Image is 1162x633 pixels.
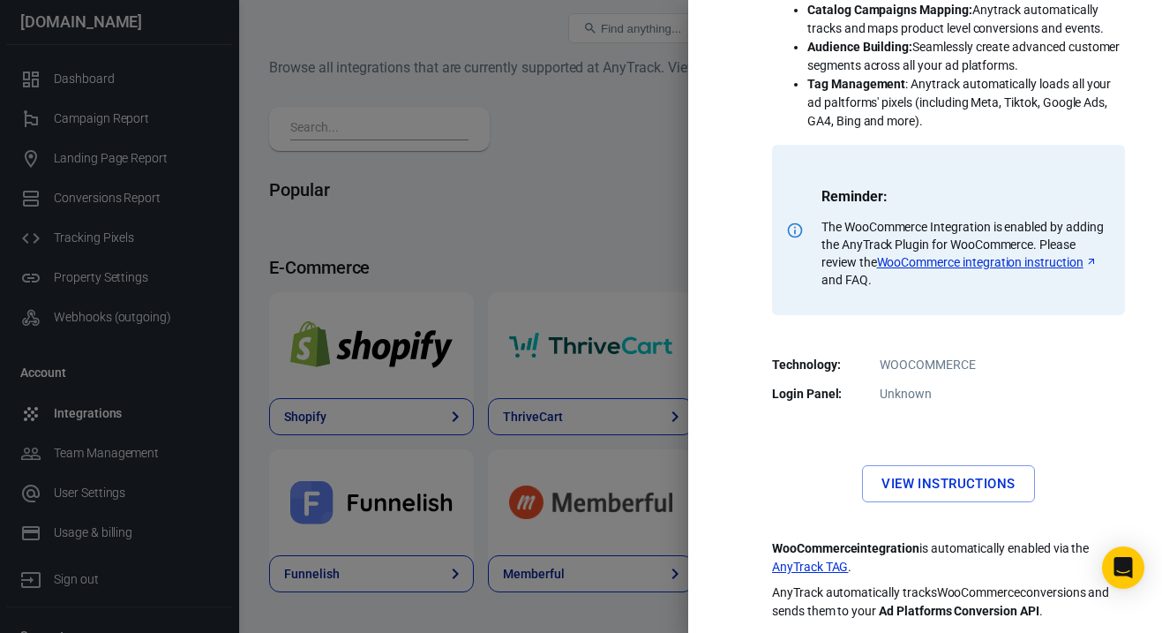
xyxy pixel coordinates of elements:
p: AnyTrack automatically tracks WooCommerce conversions and sends them to your . [772,584,1125,621]
dd: WOOCOMMERCE [783,356,1114,374]
a: View Instructions [862,465,1034,502]
a: WooCommerce integration instruction [877,253,1098,271]
strong: WooCommerce integration [772,541,919,555]
a: AnyTrack TAG [772,558,848,576]
p: Reminder: [821,187,1104,206]
p: is automatically enabled via the . [772,539,1125,576]
dt: Technology: [772,356,860,374]
li: : Anytrack automatically loads all your ad paltforms' pixels (including Meta, Tiktok, Google Ads,... [807,75,1125,131]
strong: Ad Platforms Conversion API [879,604,1039,618]
strong: Audience Building: [807,40,912,54]
strong: Catalog Campaigns Mapping: [807,3,972,17]
strong: Tag Management [807,77,905,91]
p: The WooCommerce Integration is enabled by adding the AnyTrack Plugin for WooCommerce. Please revi... [821,218,1104,289]
li: Anytrack automatically tracks and maps product level conversions and events. [807,1,1125,38]
dd: Unknown [783,385,1114,403]
li: Seamlessly create advanced customer segments across all your ad platforms. [807,38,1125,75]
dt: Login Panel: [772,385,860,403]
div: Open Intercom Messenger [1102,546,1144,589]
